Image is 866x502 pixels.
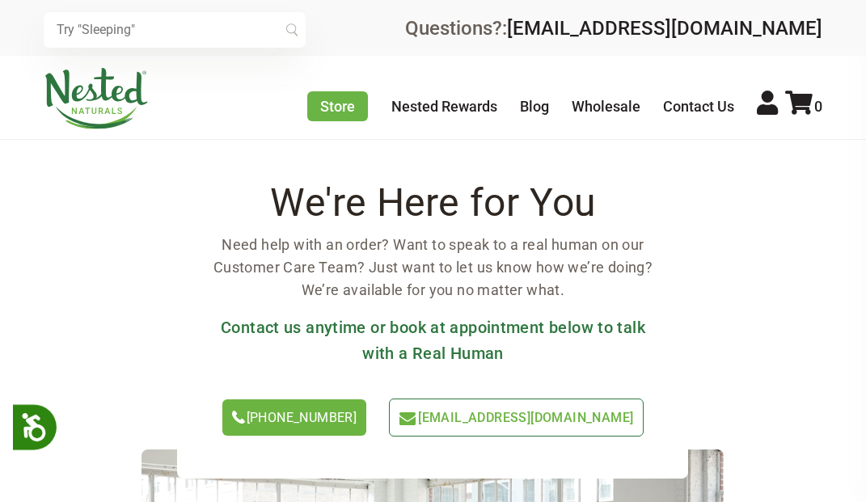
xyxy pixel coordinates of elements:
[663,98,734,115] a: Contact Us
[814,98,822,115] span: 0
[203,185,662,221] h2: We're Here for You
[203,314,662,366] h3: Contact us anytime or book at appointment below to talk with a Real Human
[785,98,822,115] a: 0
[232,411,245,424] img: icon-phone.svg
[572,98,640,115] a: Wholesale
[307,91,368,121] a: Store
[405,19,822,38] div: Questions?:
[389,399,644,437] a: [EMAIL_ADDRESS][DOMAIN_NAME]
[399,412,416,425] img: icon-email-light-green.svg
[44,12,306,48] input: Try "Sleeping"
[222,399,367,436] a: [PHONE_NUMBER]
[44,68,149,129] img: Nested Naturals
[418,410,633,425] span: [EMAIL_ADDRESS][DOMAIN_NAME]
[203,234,662,302] p: Need help with an order? Want to speak to a real human on our Customer Care Team? Just want to le...
[391,98,497,115] a: Nested Rewards
[507,17,822,40] a: [EMAIL_ADDRESS][DOMAIN_NAME]
[520,98,549,115] a: Blog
